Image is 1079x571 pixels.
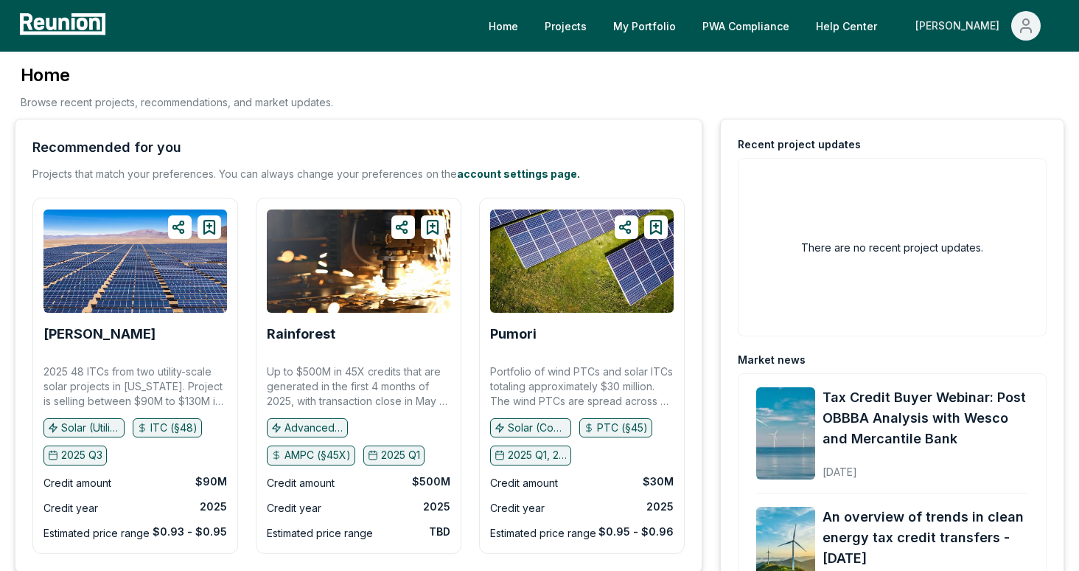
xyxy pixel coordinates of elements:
p: Solar (Utility) [61,421,120,435]
p: Browse recent projects, recommendations, and market updates. [21,94,333,110]
div: Credit year [267,499,321,517]
button: 2025 Q3 [43,446,107,465]
div: Estimated price range [490,525,596,542]
div: Credit year [490,499,545,517]
p: 2025 48 ITCs from two utility-scale solar projects in [US_STATE]. Project is selling between $90M... [43,364,227,409]
p: Up to $500M in 45X credits that are generated in the first 4 months of 2025, with transaction clo... [267,364,450,409]
b: Rainforest [267,326,335,342]
div: TBD [429,525,450,539]
h3: Home [21,63,333,87]
b: Pumori [490,326,537,342]
p: 2025 Q1, 2025 Q2, 2025 Q3, 2025 Q4 [508,448,567,463]
p: 2025 Q3 [61,448,102,463]
p: 2025 Q1 [381,448,420,463]
div: Credit amount [490,474,558,492]
div: $500M [412,474,450,489]
div: Credit year [43,499,98,517]
nav: Main [477,11,1064,41]
div: Estimated price range [267,525,373,542]
p: Advanced manufacturing [284,421,343,435]
button: Solar (Utility) [43,418,125,437]
div: 2025 [423,499,450,514]
div: [DATE] [823,454,1028,480]
button: Solar (Community), Wind (Onshore) [490,418,571,437]
img: Pumori [490,210,674,313]
h2: There are no recent project updates. [801,240,983,255]
p: PTC (§45) [597,421,648,435]
a: My Portfolio [601,11,688,41]
img: Ridgeway [43,210,227,313]
div: $0.95 - $0.96 [598,525,674,539]
a: Pumori [490,327,537,342]
span: Projects that match your preferences. You can always change your preferences on the [32,167,457,180]
a: PWA Compliance [691,11,801,41]
img: Rainforest [267,210,450,313]
div: $90M [195,474,227,489]
div: $30M [643,474,674,489]
a: account settings page. [457,167,580,180]
a: Rainforest [267,327,335,342]
a: An overview of trends in clean energy tax credit transfers - [DATE] [823,507,1028,569]
div: Estimated price range [43,525,150,542]
a: Tax Credit Buyer Webinar: Post OBBBA Analysis with Wesco and Mercantile Bank [823,387,1028,449]
p: Solar (Community), Wind (Onshore) [508,421,567,435]
div: Credit amount [43,474,111,492]
div: Recommended for you [32,137,181,158]
p: ITC (§48) [150,421,198,435]
div: [PERSON_NAME] [915,11,1005,41]
a: Help Center [804,11,889,41]
button: 2025 Q1, 2025 Q2, 2025 Q3, 2025 Q4 [490,446,571,465]
div: 2025 [200,499,227,514]
a: Projects [533,11,598,41]
div: $0.93 - $0.95 [153,525,227,539]
button: [PERSON_NAME] [904,11,1052,41]
img: Tax Credit Buyer Webinar: Post OBBBA Analysis with Wesco and Mercantile Bank [756,387,815,480]
div: Market news [738,353,806,367]
div: Recent project updates [738,137,861,152]
button: Advanced manufacturing [267,418,348,437]
div: 2025 [646,499,674,514]
button: 2025 Q1 [363,446,425,465]
p: AMPC (§45X) [284,448,351,463]
a: Home [477,11,530,41]
div: Credit amount [267,474,335,492]
p: Portfolio of wind PTCs and solar ITCs totaling approximately $30 million. The wind PTCs are sprea... [490,364,674,409]
b: [PERSON_NAME] [43,326,156,342]
a: [PERSON_NAME] [43,327,156,342]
